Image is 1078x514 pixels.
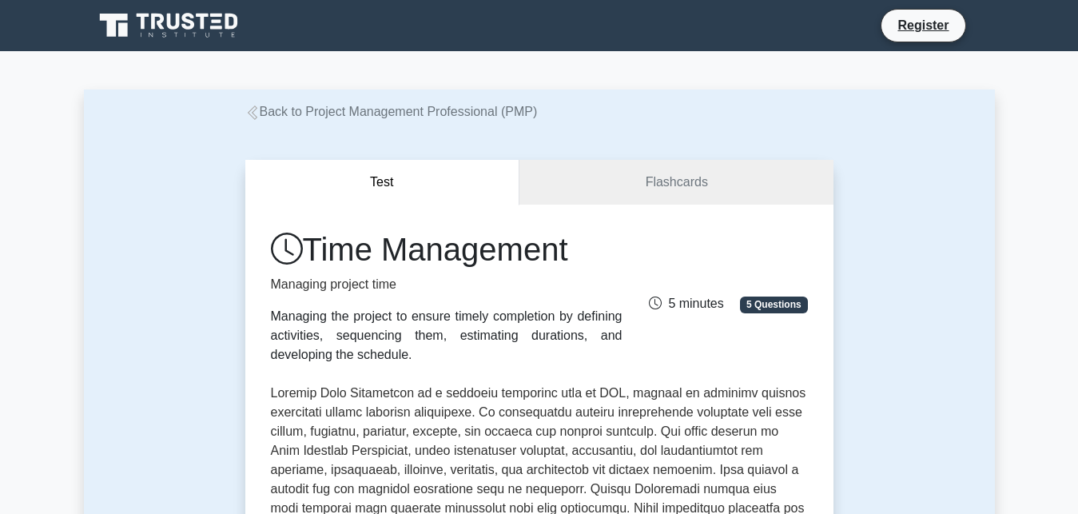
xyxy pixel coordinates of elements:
a: Back to Project Management Professional (PMP) [245,105,538,118]
h1: Time Management [271,230,623,269]
p: Managing project time [271,275,623,294]
div: Managing the project to ensure timely completion by defining activities, sequencing them, estimat... [271,307,623,365]
span: 5 Questions [740,297,807,313]
a: Register [888,15,958,35]
span: 5 minutes [649,297,723,310]
button: Test [245,160,520,205]
a: Flashcards [519,160,833,205]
